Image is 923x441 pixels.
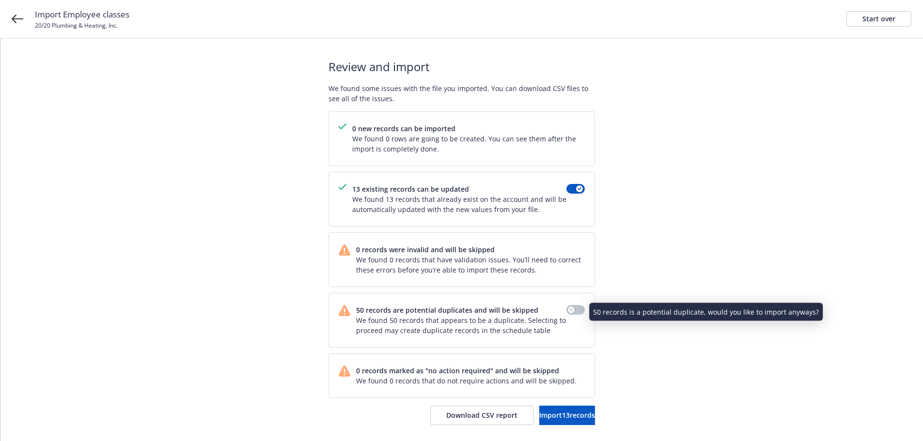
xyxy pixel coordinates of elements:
button: Download CSV report [430,406,533,425]
span: 50 records are potential duplicates and will be skipped [356,305,566,315]
span: We found 0 records that have validation issues. You’ll need to correct these errors before you’re... [356,255,585,275]
button: Import13records [539,406,595,425]
div: Start over [862,12,895,26]
span: We found some issues with the file you imported. You can download CSV files to see all of the iss... [329,83,595,104]
span: 13 existing records can be updated [352,184,566,194]
span: 20/20 Plumbing & Heating, Inc. [35,21,118,30]
span: 0 records marked as "no action required" and will be skipped [356,365,577,376]
span: We found 0 rows are going to be created. You can see them after the import is completely done. [352,134,585,154]
span: We found 50 records that appears to be a duplicate. Selecting to proceed may create duplicate rec... [356,315,566,335]
span: We found 13 records that already exist on the account and will be automatically updated with the ... [352,194,566,214]
span: We found 0 records that do not require actions and will be skipped. [356,376,577,386]
span: 0 records were invalid and will be skipped [356,244,585,255]
span: Review and import [329,58,595,76]
a: Start over [846,11,911,27]
span: Download CSV report [446,411,517,420]
span: Import Employee classes [35,8,129,21]
span: Import 13 records [539,411,595,420]
span: 0 new records can be imported [352,123,585,134]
